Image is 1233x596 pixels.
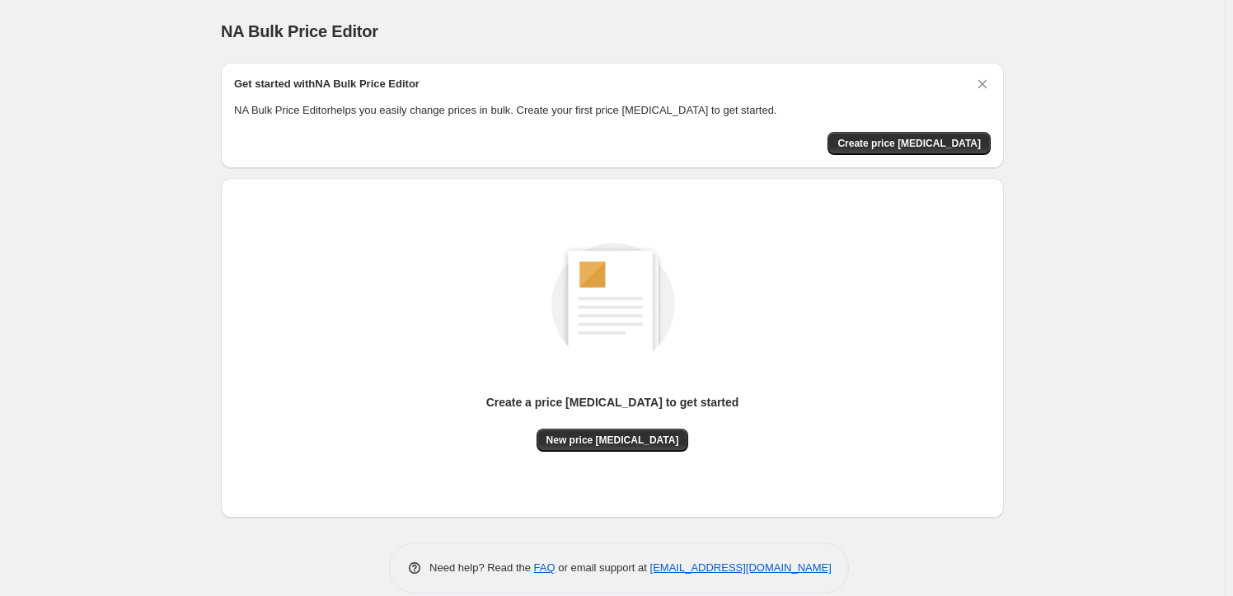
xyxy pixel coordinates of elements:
[534,561,556,574] a: FAQ
[650,561,832,574] a: [EMAIL_ADDRESS][DOMAIN_NAME]
[429,561,534,574] span: Need help? Read the
[837,137,981,150] span: Create price [MEDICAL_DATA]
[221,22,378,40] span: NA Bulk Price Editor
[234,102,991,119] p: NA Bulk Price Editor helps you easily change prices in bulk. Create your first price [MEDICAL_DAT...
[556,561,650,574] span: or email support at
[827,132,991,155] button: Create price change job
[546,434,679,447] span: New price [MEDICAL_DATA]
[537,429,689,452] button: New price [MEDICAL_DATA]
[234,76,420,92] h2: Get started with NA Bulk Price Editor
[974,76,991,92] button: Dismiss card
[486,394,739,411] p: Create a price [MEDICAL_DATA] to get started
